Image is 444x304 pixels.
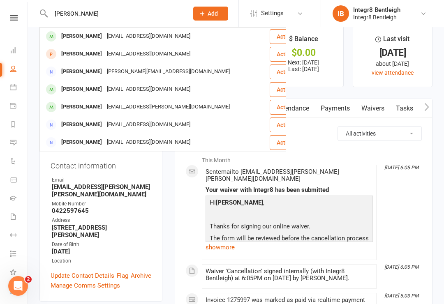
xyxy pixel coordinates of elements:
div: $0.00 [271,48,335,57]
div: [EMAIL_ADDRESS][DOMAIN_NAME] [104,83,193,95]
a: Waivers [356,99,390,118]
a: Update Contact Details [51,271,114,281]
div: about [DATE] [361,59,425,68]
a: view attendance [372,69,414,76]
div: $ Balance [289,34,318,48]
div: [EMAIL_ADDRESS][DOMAIN_NAME] [104,48,193,60]
button: Actions [270,82,310,97]
strong: 0422597645 [52,207,151,214]
span: Add [208,10,218,17]
p: Next: [DATE] Last: [DATE] [271,59,335,72]
strong: [PERSON_NAME] [216,199,263,206]
div: Date of Birth [52,241,151,249]
i: [DATE] 6:05 PM [384,165,419,170]
i: [DATE] 5:03 PM [384,293,419,299]
input: Search... [49,8,183,19]
button: Add [193,7,228,21]
div: Email [52,176,151,184]
a: Attendance [271,99,315,118]
span: 2 [25,276,32,283]
a: Flag [117,271,128,281]
strong: [STREET_ADDRESS][PERSON_NAME] [52,224,151,239]
div: [EMAIL_ADDRESS][DOMAIN_NAME] [104,136,193,148]
div: [EMAIL_ADDRESS][DOMAIN_NAME] [104,30,193,42]
div: Location [52,257,151,265]
div: Last visit [375,34,409,48]
strong: [EMAIL_ADDRESS][PERSON_NAME][PERSON_NAME][DOMAIN_NAME] [52,183,151,198]
h3: Activity [185,126,422,139]
div: [PERSON_NAME] [59,119,104,131]
button: Actions [270,117,310,132]
div: [DATE] [361,48,425,57]
div: [PERSON_NAME] [59,30,104,42]
div: Invoice 1275997 was marked as paid via realtime payment [206,297,373,304]
p: Thanks for signing our online waiver. [208,221,371,233]
a: Archive [131,271,151,281]
button: Actions [270,100,310,115]
a: Manage Comms Settings [51,281,120,290]
a: Product Sales [10,171,28,190]
div: [PERSON_NAME][EMAIL_ADDRESS][DOMAIN_NAME] [104,66,232,78]
button: Actions [270,135,310,150]
a: What's New [10,264,28,282]
div: Integr8 Bentleigh [353,6,400,14]
a: Dashboard [10,42,28,60]
div: [PERSON_NAME] [59,83,104,95]
div: [PERSON_NAME] [59,136,104,148]
div: [PERSON_NAME] [59,101,104,113]
div: [PERSON_NAME] [59,48,104,60]
div: [EMAIL_ADDRESS][DOMAIN_NAME] [104,119,193,131]
div: Mobile Number [52,200,151,208]
div: IB [333,5,349,22]
button: Actions [270,47,310,62]
p: Hi , [208,198,371,210]
button: Actions [270,64,310,79]
a: show more [206,242,373,253]
div: Your waiver with Integr8 has been submitted [206,187,373,193]
a: People [10,60,28,79]
span: Settings [261,4,284,23]
div: Waiver 'Cancellation' signed internally (with Integr8 Bentleigh) at 6:05PM on [DATE] by [PERSON_N... [206,268,373,282]
a: Reports [10,116,28,134]
a: Calendar [10,79,28,97]
p: The form will be reviewed before the cancellation process continues. [208,233,371,255]
div: Integr8 Bentleigh [353,14,400,21]
div: [EMAIL_ADDRESS][PERSON_NAME][DOMAIN_NAME] [104,101,232,113]
a: Payments [315,99,356,118]
iframe: Intercom live chat [8,276,28,296]
button: Actions [270,29,310,44]
div: Address [52,216,151,224]
i: [DATE] 6:05 PM [384,264,419,270]
h3: Contact information [51,159,151,170]
li: This Month [185,152,422,165]
span: Sent email to [EMAIL_ADDRESS][PERSON_NAME][PERSON_NAME][DOMAIN_NAME] [206,168,339,182]
div: [PERSON_NAME] [59,66,104,78]
a: Payments [10,97,28,116]
a: Tasks [390,99,419,118]
strong: [DATE] [52,248,151,255]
